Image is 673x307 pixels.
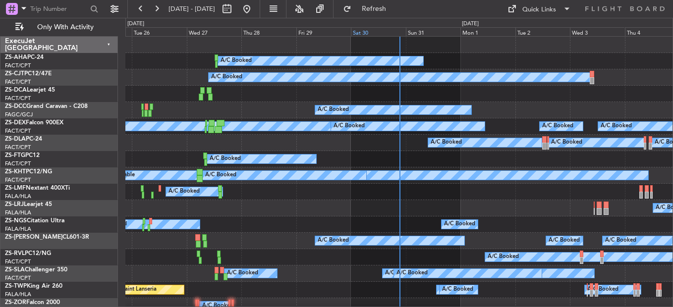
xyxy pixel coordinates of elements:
span: ZS-DEX [5,120,26,126]
div: A/C Booked [605,233,636,248]
input: Trip Number [30,1,87,16]
a: FACT/CPT [5,144,31,151]
a: FALA/HLA [5,209,31,216]
a: ZS-CJTPC12/47E [5,71,52,77]
a: ZS-AHAPC-24 [5,54,44,60]
span: ZS-DCA [5,87,27,93]
div: A/C Booked [601,119,632,134]
div: A/C Booked [227,266,258,281]
div: Fri 29 [296,27,351,36]
div: Mon 1 [460,27,515,36]
div: [DATE] [462,20,479,28]
div: Tue 26 [132,27,186,36]
button: Only With Activity [11,19,108,35]
a: ZS-TWPKing Air 260 [5,283,62,289]
a: FALA/HLA [5,291,31,298]
div: A/C Booked [587,282,618,297]
span: ZS-[PERSON_NAME] [5,234,62,240]
span: ZS-CJT [5,71,24,77]
div: A/C Booked [442,282,473,297]
a: FACT/CPT [5,176,31,184]
div: A/C Booked [549,233,580,248]
div: [DATE] [127,20,144,28]
a: ZS-DCCGrand Caravan - C208 [5,103,88,109]
a: ZS-NGSCitation Ultra [5,218,64,224]
div: Thu 28 [241,27,296,36]
div: Planned Maint Lanseria [98,282,157,297]
span: ZS-TWP [5,283,27,289]
span: ZS-KHT [5,169,26,175]
a: FACT/CPT [5,127,31,135]
a: FACT/CPT [5,274,31,282]
span: ZS-RVL [5,251,25,256]
div: Tue 2 [515,27,570,36]
a: ZS-LMFNextant 400XTi [5,185,70,191]
div: A/C Booked [385,266,416,281]
div: Quick Links [522,5,556,15]
span: ZS-NGS [5,218,27,224]
span: ZS-SLA [5,267,25,273]
div: A/C Booked [444,217,475,232]
a: ZS-KHTPC12/NG [5,169,52,175]
button: Refresh [338,1,398,17]
div: A/C Booked [551,135,582,150]
a: ZS-ZORFalcon 2000 [5,300,60,306]
button: Quick Links [503,1,576,17]
a: FALA/HLA [5,225,31,233]
div: A/C Booked [318,233,349,248]
span: ZS-LMF [5,185,26,191]
div: A/C Booked [221,53,252,68]
span: Only With Activity [26,24,105,31]
div: A/C Booked [168,184,200,199]
span: ZS-DLA [5,136,26,142]
span: ZS-AHA [5,54,27,60]
a: ZS-DLAPC-24 [5,136,42,142]
a: ZS-[PERSON_NAME]CL601-3R [5,234,89,240]
div: A/C Booked [210,152,241,166]
a: FAGC/GCJ [5,111,33,118]
a: ZS-DEXFalcon 900EX [5,120,63,126]
div: Sun 31 [406,27,460,36]
div: A/C Booked [318,102,349,117]
span: ZS-DCC [5,103,26,109]
div: Wed 3 [570,27,624,36]
div: Wed 27 [187,27,241,36]
a: FACT/CPT [5,95,31,102]
a: ZS-RVLPC12/NG [5,251,51,256]
a: ZS-FTGPC12 [5,153,40,158]
a: FACT/CPT [5,78,31,86]
div: A/C Booked [488,250,519,264]
div: Sat 30 [351,27,405,36]
div: A/C Booked [396,266,428,281]
a: FACT/CPT [5,160,31,167]
a: FALA/HLA [5,193,31,200]
a: FACT/CPT [5,258,31,265]
span: ZS-ZOR [5,300,26,306]
a: ZS-DCALearjet 45 [5,87,55,93]
div: A/C Booked [431,135,462,150]
span: ZS-FTG [5,153,25,158]
span: ZS-LRJ [5,202,24,207]
a: ZS-LRJLearjet 45 [5,202,52,207]
div: A/C Booked [211,70,242,85]
div: A/C Booked [542,119,573,134]
span: [DATE] - [DATE] [168,4,215,13]
div: A/C Booked [205,168,236,183]
a: FACT/CPT [5,62,31,69]
div: A/C Booked [334,119,365,134]
span: Refresh [353,5,395,12]
a: ZS-SLAChallenger 350 [5,267,67,273]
